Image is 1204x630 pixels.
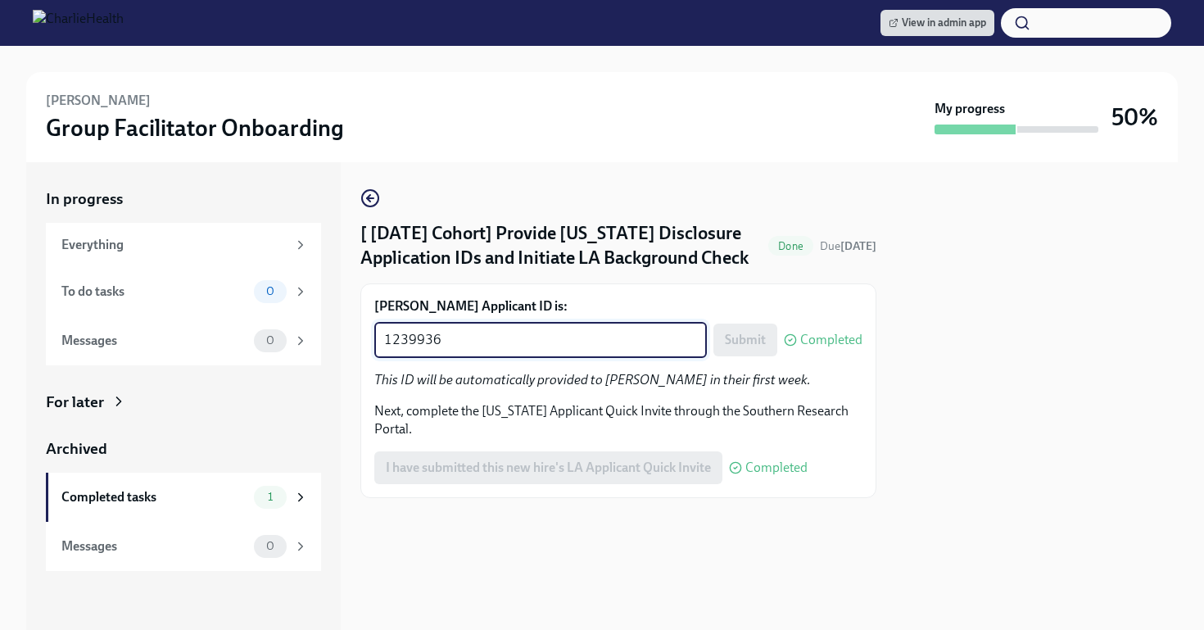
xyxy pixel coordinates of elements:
h3: 50% [1111,102,1158,132]
a: For later [46,392,321,413]
h3: Group Facilitator Onboarding [46,113,344,143]
h6: [PERSON_NAME] [46,92,151,110]
div: Messages [61,332,247,350]
div: Completed tasks [61,488,247,506]
span: Done [768,240,813,252]
span: Due [820,239,876,253]
a: Everything [46,223,321,267]
div: Everything [61,236,287,254]
img: CharlieHealth [33,10,124,36]
span: View in admin app [889,15,986,31]
div: To do tasks [61,283,247,301]
span: 0 [256,334,284,347]
span: 1 [258,491,283,503]
strong: [DATE] [840,239,876,253]
a: Messages0 [46,522,321,571]
p: Next, complete the [US_STATE] Applicant Quick Invite through the Southern Research Portal. [374,402,862,438]
h4: [ [DATE] Cohort] Provide [US_STATE] Disclosure Application IDs and Initiate LA Background Check [360,221,762,270]
a: Archived [46,438,321,460]
div: Messages [61,537,247,555]
a: In progress [46,188,321,210]
div: For later [46,392,104,413]
strong: My progress [935,100,1005,118]
a: To do tasks0 [46,267,321,316]
em: This ID will be automatically provided to [PERSON_NAME] in their first week. [374,372,811,388]
textarea: 1239936 [384,330,697,350]
span: August 13th, 2025 10:00 [820,238,876,254]
span: 0 [256,285,284,297]
span: Completed [800,333,862,347]
a: Messages0 [46,316,321,365]
a: View in admin app [880,10,994,36]
a: Completed tasks1 [46,473,321,522]
span: 0 [256,540,284,552]
span: Completed [745,461,808,474]
label: [PERSON_NAME] Applicant ID is: [374,297,862,315]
